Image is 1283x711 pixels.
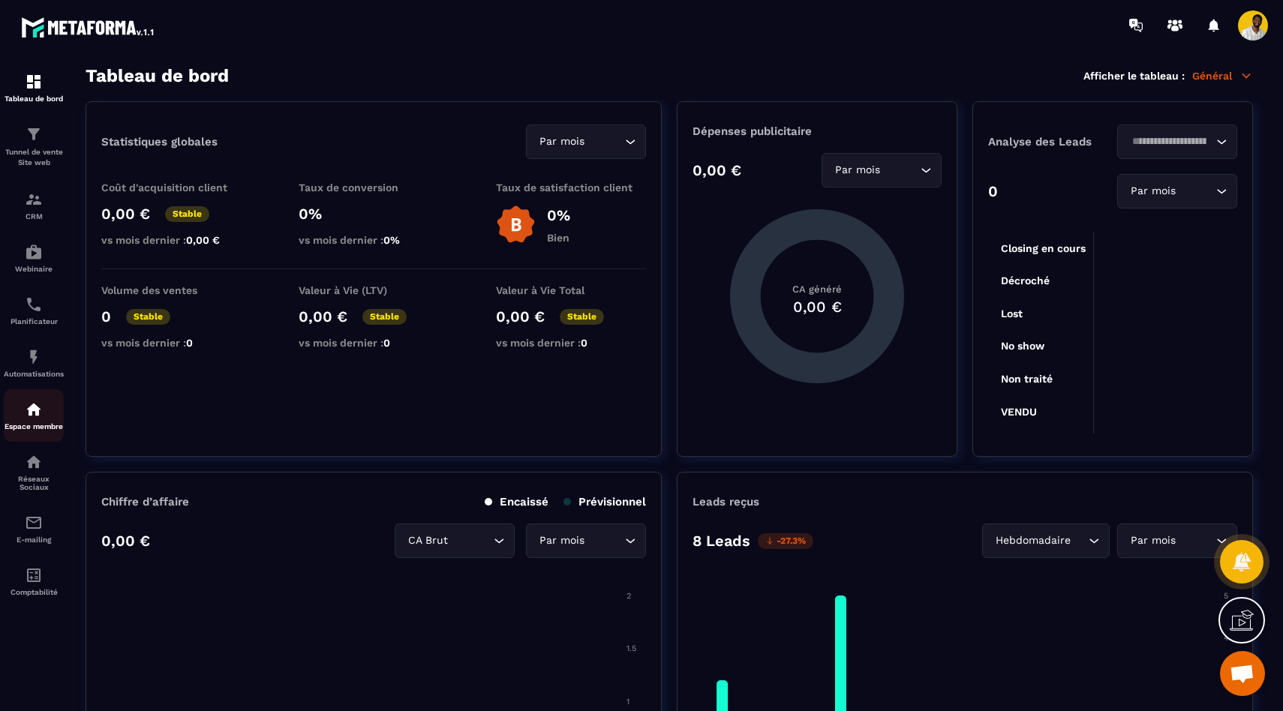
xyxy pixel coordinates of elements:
p: Analyse des Leads [988,135,1113,148]
p: Chiffre d’affaire [101,495,189,508]
tspan: No show [1001,340,1045,352]
input: Search for option [587,532,621,549]
div: Search for option [526,124,646,159]
span: 0 [186,337,193,349]
p: vs mois dernier : [299,234,449,246]
span: Par mois [536,133,587,150]
div: Search for option [1117,124,1237,159]
h3: Tableau de bord [86,65,229,86]
input: Search for option [1179,183,1212,199]
span: Par mois [831,162,883,178]
p: Taux de conversion [299,181,449,193]
span: Par mois [1127,532,1179,549]
input: Search for option [883,162,917,178]
img: scheduler [25,295,43,313]
p: 0,00 € [693,161,741,179]
img: b-badge-o.b3b20ee6.svg [496,205,536,244]
p: 0,00 € [101,205,150,223]
p: Bien [547,232,570,244]
img: formation [25,73,43,91]
p: 0% [299,205,449,223]
input: Search for option [1074,532,1085,549]
p: vs mois dernier : [299,337,449,349]
span: Par mois [536,532,587,549]
tspan: VENDU [1001,406,1037,418]
tspan: Décroché [1001,274,1050,286]
p: vs mois dernier : [101,337,251,349]
tspan: Closing en cours [1001,242,1086,255]
p: Automatisations [4,370,64,378]
span: 0% [383,234,400,246]
div: Search for option [1117,174,1237,208]
a: schedulerschedulerPlanificateur [4,284,64,337]
img: social-network [25,453,43,471]
p: vs mois dernier : [496,337,646,349]
a: emailemailE-mailing [4,502,64,555]
p: 0 [101,307,111,325]
p: 8 Leads [693,532,750,550]
img: automations [25,348,43,366]
p: Stable [560,309,604,325]
a: formationformationTunnel de vente Site web [4,114,64,179]
input: Search for option [451,532,490,549]
a: social-networksocial-networkRéseaux Sociaux [4,442,64,502]
p: Coût d'acquisition client [101,181,251,193]
p: Stable [126,309,170,325]
span: 0 [383,337,390,349]
p: 0% [547,206,570,224]
a: automationsautomationsEspace membre [4,389,64,442]
a: formationformationTableau de bord [4,61,64,114]
img: formation [25,190,43,208]
p: Réseaux Sociaux [4,475,64,491]
p: Valeur à Vie (LTV) [299,284,449,296]
p: Espace membre [4,422,64,430]
p: Comptabilité [4,588,64,596]
p: Valeur à Vie Total [496,284,646,296]
a: accountantaccountantComptabilité [4,555,64,607]
div: Search for option [982,523,1110,558]
tspan: 2 [626,591,631,601]
p: Afficher le tableau : [1083,70,1185,82]
input: Search for option [587,133,621,150]
p: 0 [988,182,998,200]
img: automations [25,400,43,418]
p: 0,00 € [101,532,150,550]
p: CRM [4,212,64,220]
p: Tableau de bord [4,94,64,103]
p: Taux de satisfaction client [496,181,646,193]
span: 0,00 € [186,234,220,246]
p: Planificateur [4,317,64,325]
a: automationsautomationsAutomatisations [4,337,64,389]
p: Stable [165,206,209,222]
tspan: 1.5 [626,643,636,653]
div: Ouvrir le chat [1220,651,1265,696]
p: Tunnel de vente Site web [4,147,64,168]
p: 0,00 € [496,307,545,325]
input: Search for option [1179,532,1212,549]
img: logo [21,13,156,40]
span: CA Brut [404,532,451,549]
p: Général [1192,69,1253,82]
tspan: 1 [626,697,629,706]
p: Stable [362,309,407,325]
a: formationformationCRM [4,179,64,232]
p: Volume des ventes [101,284,251,296]
p: vs mois dernier : [101,234,251,246]
div: Search for option [822,153,942,187]
span: Hebdomadaire [992,532,1074,549]
img: accountant [25,566,43,584]
img: email [25,514,43,532]
div: Search for option [526,523,646,558]
p: E-mailing [4,535,64,544]
a: automationsautomationsWebinaire [4,232,64,284]
p: -27.3% [758,533,813,549]
input: Search for option [1127,133,1212,150]
p: 0,00 € [299,307,347,325]
span: Par mois [1127,183,1179,199]
p: Leads reçus [693,495,759,508]
tspan: 5 [1224,591,1228,601]
span: 0 [581,337,587,349]
div: Search for option [1117,523,1237,558]
img: formation [25,125,43,143]
tspan: Lost [1001,307,1023,319]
